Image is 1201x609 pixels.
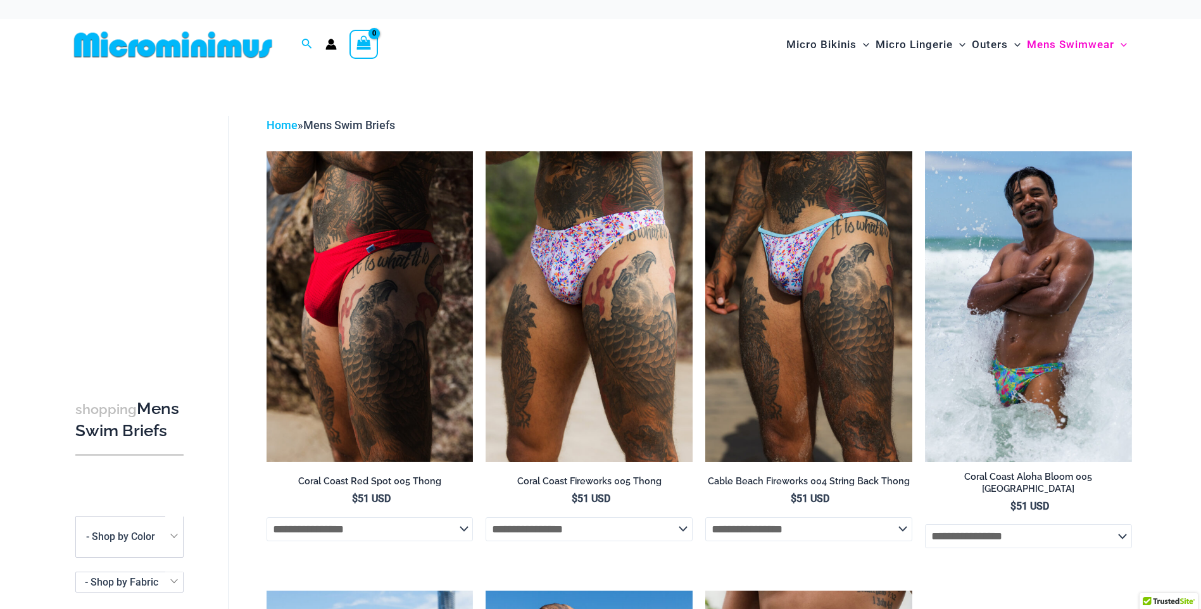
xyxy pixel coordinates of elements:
[267,151,474,461] a: Coral Coast Red Spot 005 Thong 11Coral Coast Red Spot 005 Thong 12Coral Coast Red Spot 005 Thong 12
[75,401,137,417] span: shopping
[791,493,829,505] bdi: 51 USD
[786,28,857,61] span: Micro Bikinis
[1010,500,1049,512] bdi: 51 USD
[705,475,912,487] h2: Cable Beach Fireworks 004 String Back Thong
[267,475,474,492] a: Coral Coast Red Spot 005 Thong
[1010,500,1016,512] span: $
[76,517,183,557] span: - Shop by Color
[1027,28,1114,61] span: Mens Swimwear
[857,28,869,61] span: Menu Toggle
[486,475,693,492] a: Coral Coast Fireworks 005 Thong
[69,30,277,59] img: MM SHOP LOGO FLAT
[267,118,395,132] span: »
[925,471,1132,494] h2: Coral Coast Aloha Bloom 005 [GEOGRAPHIC_DATA]
[486,151,693,461] img: Coral Coast Fireworks 005 Thong 01
[791,493,796,505] span: $
[75,106,189,359] iframe: TrustedSite Certified
[325,39,337,50] a: Account icon link
[301,37,313,53] a: Search icon link
[969,25,1024,64] a: OutersMenu ToggleMenu Toggle
[925,151,1132,461] a: Coral Coast Aloha Bloom 005 Thong 09Coral Coast Aloha Bloom 005 Thong 18Coral Coast Aloha Bloom 0...
[781,23,1133,66] nav: Site Navigation
[486,151,693,461] a: Coral Coast Fireworks 005 Thong 01Coral Coast Fireworks 005 Thong 02Coral Coast Fireworks 005 Tho...
[267,151,474,461] img: Coral Coast Red Spot 005 Thong 11
[925,151,1132,461] img: Coral Coast Aloha Bloom 005 Thong 09
[75,572,184,593] span: - Shop by Fabric
[486,475,693,487] h2: Coral Coast Fireworks 005 Thong
[352,493,358,505] span: $
[76,572,183,592] span: - Shop by Fabric
[75,516,184,558] span: - Shop by Color
[705,151,912,461] img: Cable Beach Fireworks 004 String Back Thong 06
[572,493,577,505] span: $
[267,475,474,487] h2: Coral Coast Red Spot 005 Thong
[705,475,912,492] a: Cable Beach Fireworks 004 String Back Thong
[925,471,1132,499] a: Coral Coast Aloha Bloom 005 [GEOGRAPHIC_DATA]
[705,151,912,461] a: Cable Beach Fireworks 004 String Back Thong 06Cable Beach Fireworks 004 String Back Thong 07Cable...
[953,28,965,61] span: Menu Toggle
[1008,28,1021,61] span: Menu Toggle
[872,25,969,64] a: Micro LingerieMenu ToggleMenu Toggle
[75,398,184,442] h3: Mens Swim Briefs
[572,493,610,505] bdi: 51 USD
[267,118,298,132] a: Home
[85,576,158,588] span: - Shop by Fabric
[86,531,155,543] span: - Shop by Color
[972,28,1008,61] span: Outers
[352,493,391,505] bdi: 51 USD
[783,25,872,64] a: Micro BikinisMenu ToggleMenu Toggle
[876,28,953,61] span: Micro Lingerie
[1114,28,1127,61] span: Menu Toggle
[303,118,395,132] span: Mens Swim Briefs
[349,30,379,59] a: View Shopping Cart, empty
[1024,25,1130,64] a: Mens SwimwearMenu ToggleMenu Toggle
